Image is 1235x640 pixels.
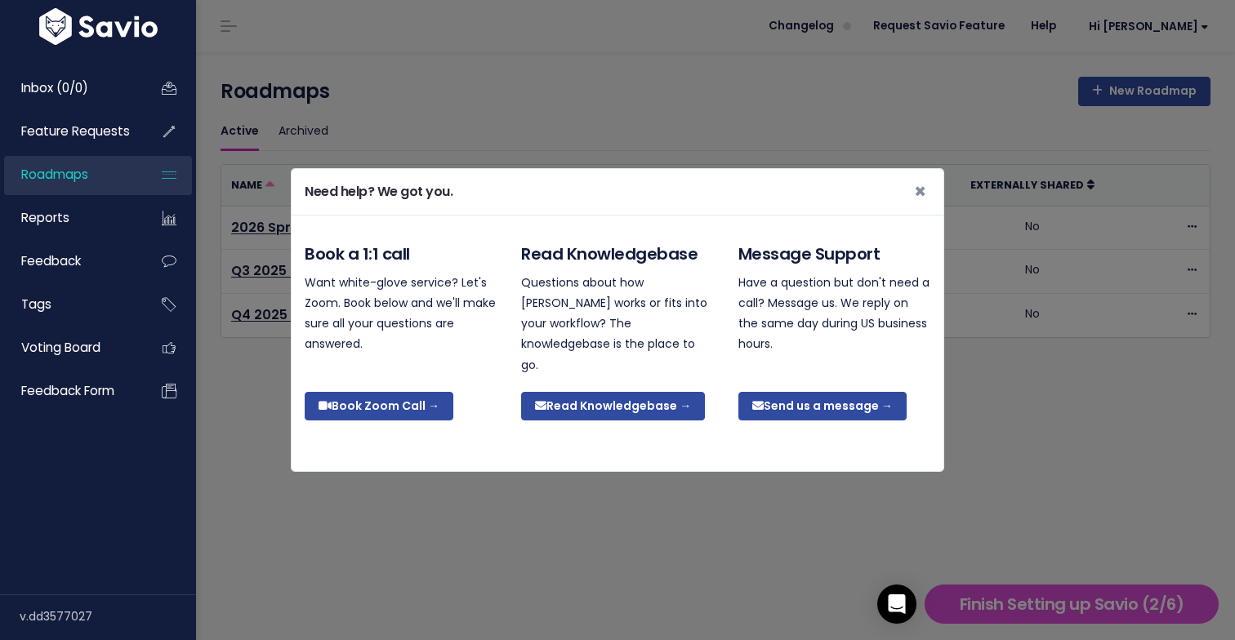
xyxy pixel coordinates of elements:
h5: Need help? We got you. [305,182,453,202]
span: Roadmaps [21,166,88,183]
span: Feedback [21,252,81,269]
a: Feedback [4,242,136,280]
a: Voting Board [4,329,136,367]
p: Have a question but don't need a call? Message us. We reply on the same day during US business ho... [738,273,930,355]
div: v.dd3577027 [20,595,196,638]
a: Feedback form [4,372,136,410]
a: Feature Requests [4,113,136,150]
a: Tags [4,286,136,323]
h5: Book a 1:1 call [305,242,497,266]
a: Read Knowledgebase → [521,392,705,421]
a: Inbox (0/0) [4,69,136,107]
a: Reports [4,199,136,237]
span: Feature Requests [21,122,130,140]
span: Voting Board [21,339,100,356]
span: Inbox (0/0) [21,79,88,96]
p: Want white-glove service? Let's Zoom. Book below and we'll make sure all your questions are answe... [305,273,497,355]
a: Roadmaps [4,156,136,193]
h5: Read Knowledgebase [521,242,713,266]
span: Tags [21,296,51,313]
img: logo-white.9d6f32f41409.svg [35,8,162,45]
a: Send us a message → [738,392,907,421]
span: × [914,178,926,205]
h5: Message Support [738,242,930,266]
div: Open Intercom Messenger [877,584,916,624]
p: Questions about how [PERSON_NAME] works or fits into your workflow? The knowledgebase is the plac... [521,273,713,376]
span: Feedback form [21,382,114,399]
a: Book Zoom Call → [305,392,453,421]
button: Close [901,169,939,215]
span: Reports [21,209,69,226]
